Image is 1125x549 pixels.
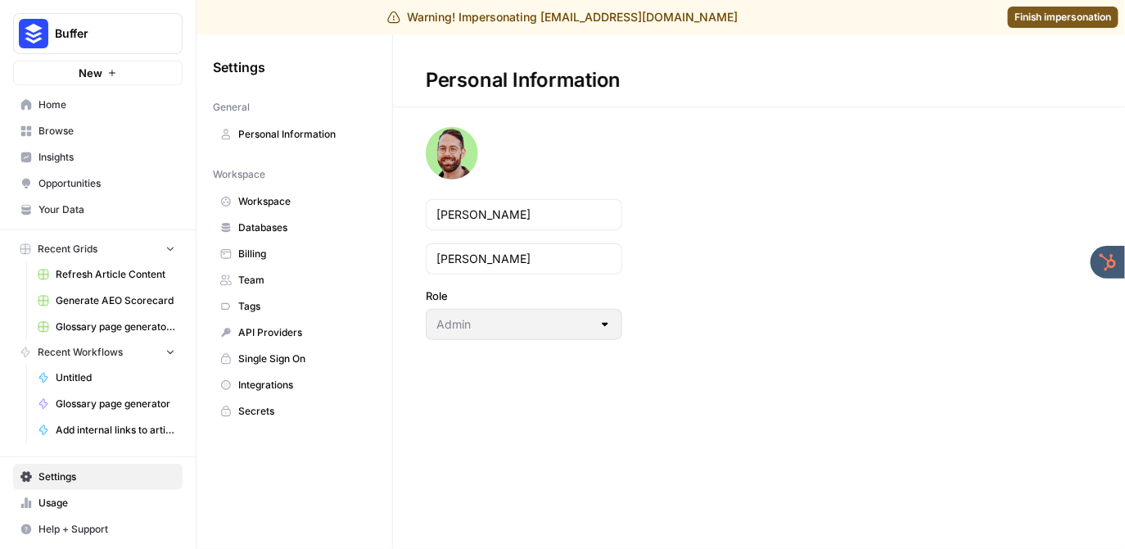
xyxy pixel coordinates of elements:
[238,325,368,340] span: API Providers
[56,320,175,334] span: Glossary page generator Grid
[55,25,154,42] span: Buffer
[1014,10,1112,25] span: Finish impersonation
[426,288,622,304] label: Role
[13,490,183,516] a: Usage
[238,247,368,261] span: Billing
[13,144,183,170] a: Insights
[238,127,368,142] span: Personal Information
[213,267,376,293] a: Team
[30,314,183,340] a: Glossary page generator Grid
[238,220,368,235] span: Databases
[38,522,175,537] span: Help + Support
[213,121,376,147] a: Personal Information
[56,423,175,438] span: Add internal links to article
[238,404,368,419] span: Secrets
[13,197,183,223] a: Your Data
[238,378,368,392] span: Integrations
[238,299,368,314] span: Tags
[213,398,376,424] a: Secrets
[13,92,183,118] a: Home
[56,293,175,308] span: Generate AEO Scorecard
[56,397,175,411] span: Glossary page generator
[13,516,183,542] button: Help + Support
[38,242,97,256] span: Recent Grids
[213,293,376,320] a: Tags
[13,61,183,85] button: New
[38,496,175,510] span: Usage
[30,417,183,443] a: Add internal links to article
[56,267,175,282] span: Refresh Article Content
[13,13,183,54] button: Workspace: Buffer
[30,261,183,288] a: Refresh Article Content
[38,176,175,191] span: Opportunities
[213,241,376,267] a: Billing
[30,365,183,391] a: Untitled
[238,352,368,366] span: Single Sign On
[38,98,175,112] span: Home
[79,65,102,81] span: New
[238,194,368,209] span: Workspace
[13,170,183,197] a: Opportunities
[38,470,175,484] span: Settings
[38,202,175,217] span: Your Data
[13,118,183,144] a: Browse
[426,127,478,179] img: avatar
[19,19,48,48] img: Buffer Logo
[213,320,376,346] a: API Providers
[13,340,183,365] button: Recent Workflows
[30,391,183,417] a: Glossary page generator
[56,370,175,385] span: Untitled
[213,188,376,215] a: Workspace
[1008,7,1118,28] a: Finish impersonation
[38,150,175,165] span: Insights
[213,372,376,398] a: Integrations
[213,100,250,115] span: General
[38,345,123,360] span: Recent Workflows
[238,273,368,288] span: Team
[30,288,183,314] a: Generate AEO Scorecard
[393,67,653,93] div: Personal Information
[213,57,265,77] span: Settings
[38,124,175,138] span: Browse
[13,464,183,490] a: Settings
[213,346,376,372] a: Single Sign On
[13,237,183,261] button: Recent Grids
[387,9,738,25] div: Warning! Impersonating [EMAIL_ADDRESS][DOMAIN_NAME]
[213,215,376,241] a: Databases
[213,167,265,182] span: Workspace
